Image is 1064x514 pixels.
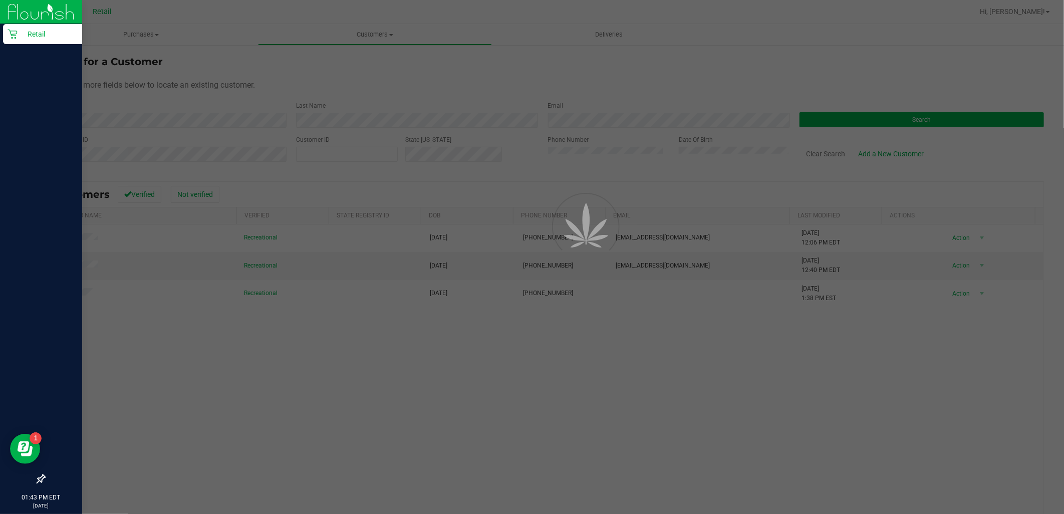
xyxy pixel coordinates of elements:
[10,434,40,464] iframe: Resource center
[5,493,78,502] p: 01:43 PM EDT
[18,28,78,40] p: Retail
[8,29,18,39] inline-svg: Retail
[5,502,78,509] p: [DATE]
[30,432,42,444] iframe: Resource center unread badge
